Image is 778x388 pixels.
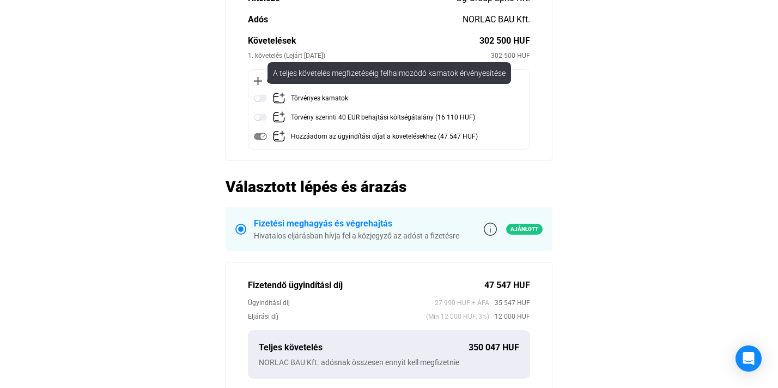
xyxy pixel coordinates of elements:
[254,217,459,230] div: Fizetési meghagyás és végrehajtás
[489,297,530,308] span: 35 547 HUF
[254,130,267,143] img: toggle-on-disabled
[736,345,762,372] div: Open Intercom Messenger
[435,297,489,308] span: 27 990 HUF + ÁFA
[272,111,285,124] img: add-claim
[489,311,530,322] span: 12 000 HUF
[506,224,543,235] span: Ajánlott
[248,50,491,61] div: 1. követelés (Lejárt [DATE])
[291,111,475,124] div: Törvény szerinti 40 EUR behajtási költségátalány (16 110 HUF)
[248,311,426,322] div: Eljárási díj
[254,92,267,105] img: toggle-off
[248,279,484,292] div: Fizetendő ügyindítási díj
[248,34,479,47] div: Követelések
[226,177,552,196] h2: Választott lépés és árazás
[254,111,267,124] img: toggle-off
[259,357,519,368] div: NORLAC BAU Kft. adósnak összesen ennyit kell megfizetnie
[479,34,530,47] div: 302 500 HUF
[254,75,524,86] div: Opcionális követelések
[254,77,262,85] img: plus-black
[291,130,478,144] div: Hozzáadom az ügyindítási díjat a követelésekhez (47 547 HUF)
[291,92,348,105] div: Törvényes kamatok
[484,223,497,236] img: info-grey-outline
[469,341,519,354] div: 350 047 HUF
[259,341,469,354] div: Teljes követelés
[272,130,285,143] img: add-claim
[463,13,530,26] div: NORLAC BAU Kft.
[254,230,459,241] div: Hivatalos eljárásban hívja fel a közjegyző az adóst a fizetésre
[248,13,463,26] div: Adós
[484,279,530,292] div: 47 547 HUF
[491,50,530,61] div: 302 500 HUF
[426,311,489,322] span: (Min 12 000 HUF, 3%)
[272,92,285,105] img: add-claim
[248,297,435,308] div: Ügyindítási díj
[268,62,511,84] div: A teljes követelés megfizetéséig felhalmozódó kamatok érvényesítése
[484,223,543,236] a: info-grey-outlineAjánlott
